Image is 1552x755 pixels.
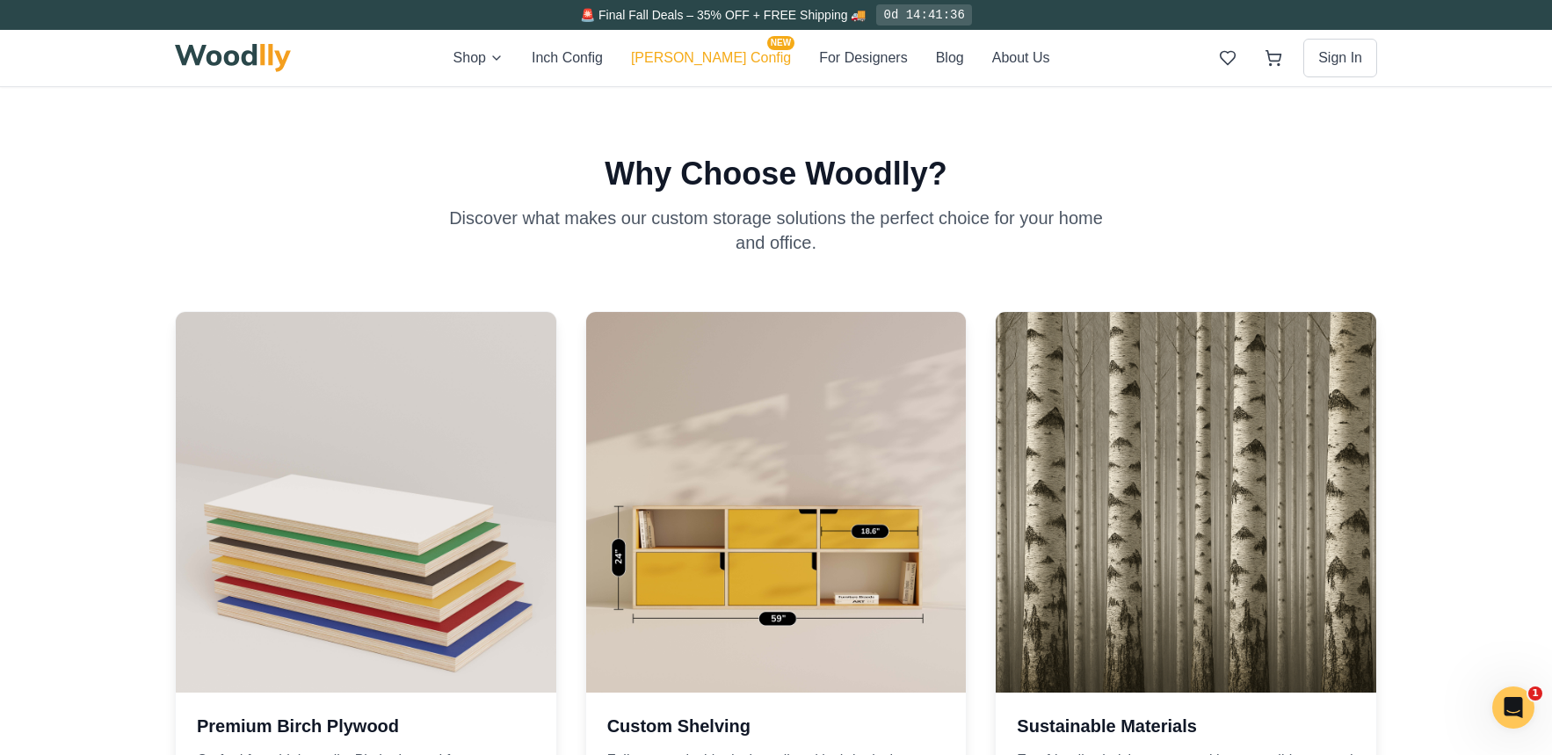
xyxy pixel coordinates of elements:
button: [PERSON_NAME] ConfigNEW [631,47,791,69]
button: For Designers [819,47,907,69]
span: 1 [1528,686,1542,701]
div: 0d 14:41:36 [876,4,971,25]
span: NEW [767,36,794,50]
h3: Sustainable Materials [1017,714,1355,738]
h2: Why Choose Woodlly? [175,156,1377,192]
h3: Custom Shelving [607,714,946,738]
button: Sign In [1303,39,1377,77]
span: 🚨 Final Fall Deals – 35% OFF + FREE Shipping 🚚 [580,8,866,22]
iframe: Intercom live chat [1492,686,1534,729]
button: Inch Config [532,47,603,69]
p: Discover what makes our custom storage solutions the perfect choice for your home and office. [439,206,1113,255]
button: Blog [936,47,964,69]
img: Woodlly [175,44,291,72]
button: About Us [992,47,1050,69]
h3: Premium Birch Plywood [197,714,535,738]
button: Shop [453,47,504,69]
